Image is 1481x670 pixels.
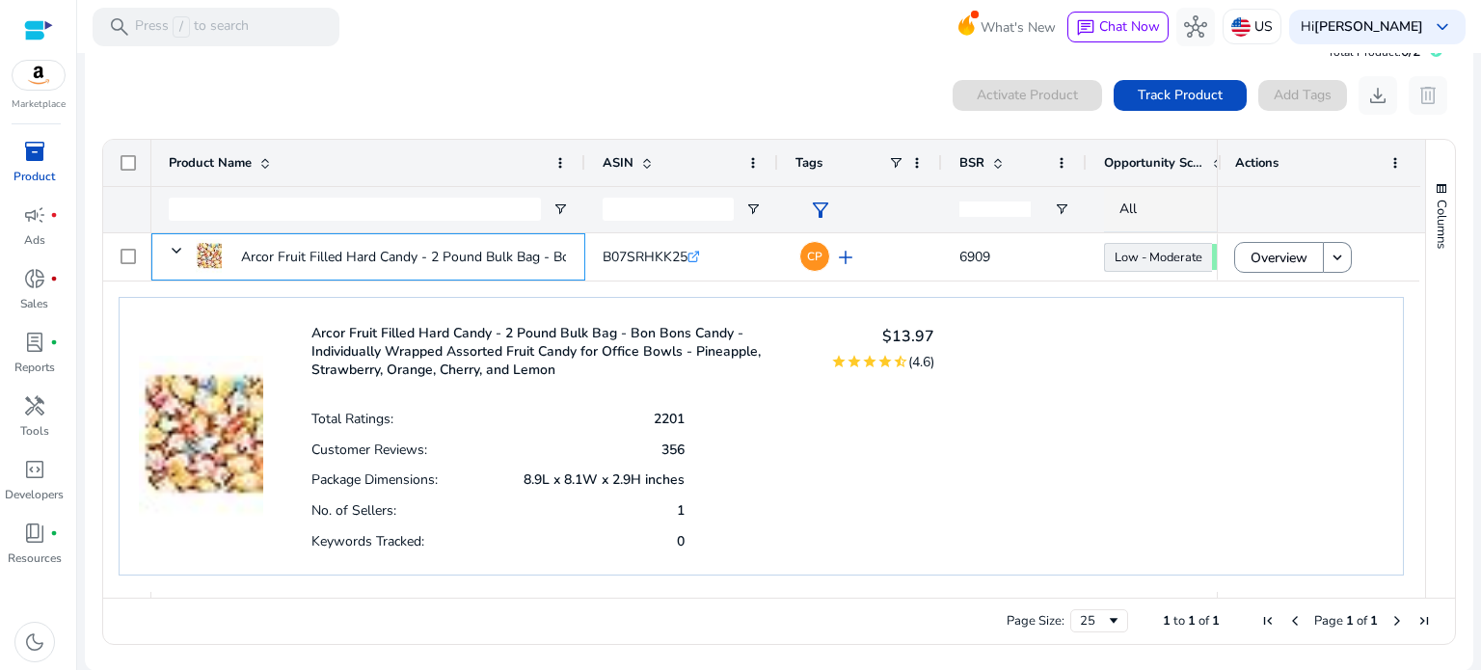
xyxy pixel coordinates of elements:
[23,267,46,290] span: donut_small
[1301,20,1423,34] p: Hi
[196,239,222,274] img: 51+pufd8eQL._SX38_SY50_CR,0,0,38,50_.jpg
[1212,612,1220,630] span: 1
[13,61,65,90] img: amazon.svg
[654,410,685,428] p: 2201
[834,246,857,269] span: add
[1260,613,1276,629] div: First Page
[1070,609,1128,632] div: Page Size
[877,354,893,369] mat-icon: star
[1254,10,1273,43] p: US
[12,97,66,112] p: Marketplace
[23,331,46,354] span: lab_profile
[677,532,685,550] p: 0
[50,338,58,346] span: fiber_manual_record
[24,231,45,249] p: Ads
[311,532,424,550] p: Keywords Tracked:
[1099,17,1160,36] span: Chat Now
[603,198,734,221] input: ASIN Filter Input
[1198,612,1209,630] span: of
[1329,249,1346,266] mat-icon: keyboard_arrow_down
[108,15,131,39] span: search
[50,529,58,537] span: fiber_manual_record
[14,359,55,376] p: Reports
[1138,85,1223,105] span: Track Product
[862,354,877,369] mat-icon: star
[1184,15,1207,39] span: hub
[831,354,847,369] mat-icon: star
[1314,17,1423,36] b: [PERSON_NAME]
[23,630,46,654] span: dark_mode
[1176,8,1215,46] button: hub
[661,441,685,459] p: 356
[603,248,687,266] span: B07SRHKK25
[1114,80,1247,111] button: Track Product
[1346,612,1354,630] span: 1
[311,324,807,379] p: Arcor Fruit Filled Hard Candy - 2 Pound Bulk Bag - Bon Bons Candy - Individually Wrapped Assorted...
[241,237,661,277] p: Arcor Fruit Filled Hard Candy - 2 Pound Bulk Bag - Bon Bons Candy...
[1251,238,1307,278] span: Overview
[1163,612,1171,630] span: 1
[1359,76,1397,115] button: download
[169,198,541,221] input: Product Name Filter Input
[831,328,934,346] h4: $13.97
[8,549,62,567] p: Resources
[1104,154,1204,172] span: Opportunity Score
[23,394,46,417] span: handyman
[23,522,46,545] span: book_4
[1231,17,1251,37] img: us.svg
[1314,612,1343,630] span: Page
[981,11,1056,44] span: What's New
[23,458,46,481] span: code_blocks
[139,317,263,520] img: 51+pufd8eQL._SX38_SY50_CR,0,0,38,50_.jpg
[795,154,822,172] span: Tags
[1212,244,1218,270] span: 58.92
[169,154,252,172] span: Product Name
[1076,18,1095,38] span: chat
[13,168,55,185] p: Product
[173,16,190,38] span: /
[908,353,934,371] span: (4.6)
[1357,612,1367,630] span: of
[20,422,49,440] p: Tools
[1104,243,1212,272] a: Low - Moderate
[50,275,58,282] span: fiber_manual_record
[1173,612,1185,630] span: to
[1389,613,1405,629] div: Next Page
[1235,154,1279,172] span: Actions
[603,154,633,172] span: ASIN
[1366,84,1389,107] span: download
[20,295,48,312] p: Sales
[847,354,862,369] mat-icon: star
[23,203,46,227] span: campaign
[311,441,427,459] p: Customer Reviews:
[809,199,832,222] span: filter_alt
[959,248,990,266] span: 6909
[1067,12,1169,42] button: chatChat Now
[50,211,58,219] span: fiber_manual_record
[5,486,64,503] p: Developers
[524,470,685,489] p: 8.9L x 8.1W x 2.9H inches
[552,201,568,217] button: Open Filter Menu
[745,201,761,217] button: Open Filter Menu
[1007,612,1064,630] div: Page Size:
[893,354,908,369] mat-icon: star_half
[135,16,249,38] p: Press to search
[23,140,46,163] span: inventory_2
[1416,613,1432,629] div: Last Page
[1431,15,1454,39] span: keyboard_arrow_down
[807,251,822,262] span: CP
[311,470,438,489] p: Package Dimensions:
[1234,242,1324,273] button: Overview
[959,154,984,172] span: BSR
[1287,613,1303,629] div: Previous Page
[1188,612,1196,630] span: 1
[1370,612,1378,630] span: 1
[677,501,685,520] p: 1
[1054,201,1069,217] button: Open Filter Menu
[1080,612,1106,630] div: 25
[1433,200,1450,249] span: Columns
[311,410,393,428] p: Total Ratings:
[1119,200,1137,218] span: All
[311,501,396,520] p: No. of Sellers:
